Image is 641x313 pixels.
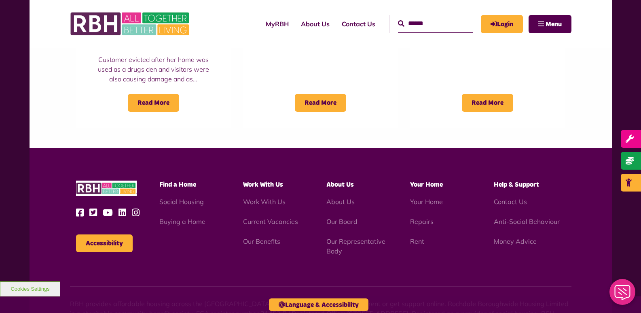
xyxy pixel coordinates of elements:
a: MyRBH [481,15,523,33]
a: About Us [326,198,355,206]
a: Contact Us [336,13,381,35]
a: Our Board [326,217,358,226]
a: Work With Us [243,198,286,206]
a: Buying a Home [159,217,205,226]
a: Contact Us [494,198,527,206]
a: Social Housing - open in a new tab [159,198,204,206]
span: Menu [546,21,562,28]
a: Current Vacancies [243,217,298,226]
a: Our Representative Body [326,237,385,255]
span: About Us [326,181,354,188]
span: Help & Support [494,181,539,188]
a: About Us [295,13,336,35]
button: Language & Accessibility [269,298,368,311]
p: Customer evicted after her home was used as a drugs den and visitors were also causing damage and... [92,55,215,84]
button: Navigation [529,15,571,33]
span: Read More [462,94,513,112]
img: RBH [76,181,137,196]
span: Read More [128,94,179,112]
a: Repairs [410,217,434,226]
span: Work With Us [243,181,283,188]
span: Find a Home [159,181,196,188]
a: MyRBH [260,13,295,35]
img: RBH [70,8,191,40]
span: Read More [295,94,346,112]
a: Our Benefits [243,237,280,245]
a: Rent [410,237,424,245]
input: Search [398,15,473,32]
a: Anti-Social Behaviour [494,217,560,226]
a: Money Advice [494,237,537,245]
button: Accessibility [76,234,133,252]
a: Your Home [410,198,443,206]
span: Your Home [410,181,443,188]
iframe: Netcall Web Assistant for live chat [605,277,641,313]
